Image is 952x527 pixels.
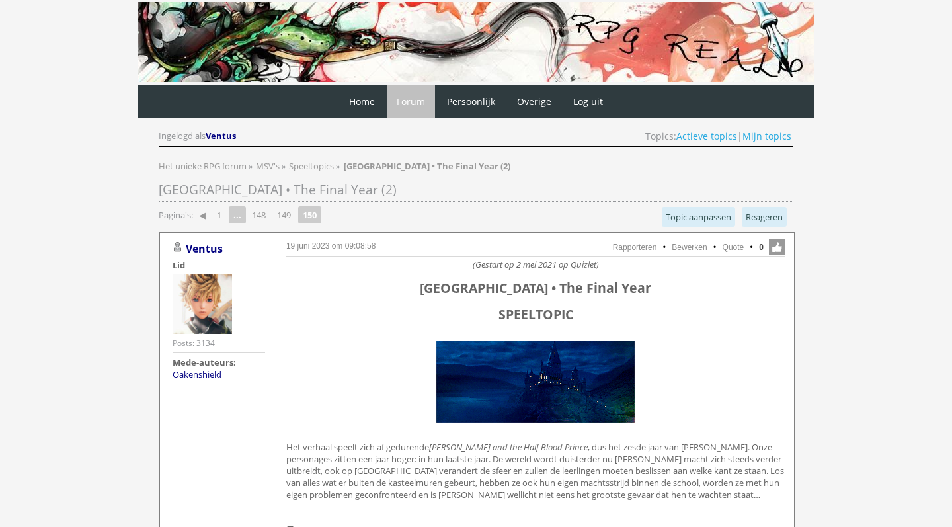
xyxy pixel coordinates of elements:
a: MSV's [256,160,282,172]
strong: [GEOGRAPHIC_DATA] • The Final Year (2) [344,160,510,172]
span: ... [229,206,246,223]
span: MSV's [256,160,280,172]
span: » [282,160,286,172]
a: Overige [507,85,561,118]
a: Mijn topics [742,130,791,142]
span: » [249,160,253,172]
a: Forum [387,85,435,118]
span: Pagina's: [159,209,193,222]
img: Gebruiker is offline [173,242,183,253]
img: giphy.gif [433,337,638,426]
a: Persoonlijk [437,85,505,118]
i: [PERSON_NAME] and the Half Blood Prince [429,441,588,453]
i: (Gestart op 2 mei 2021 op Quizlet) [473,259,599,270]
div: Lid [173,259,265,271]
img: RPG Realm - Banner [138,2,814,82]
a: Het unieke RPG forum [159,160,249,172]
a: Reageren [742,207,787,227]
a: ◀ [194,206,211,224]
a: Home [339,85,385,118]
a: Rapporteren [613,243,657,252]
strong: Mede-auteurs: [173,356,236,368]
a: Log uit [563,85,613,118]
a: Quote [723,243,744,252]
a: 148 [247,206,271,224]
a: Ventus [186,241,223,256]
span: [GEOGRAPHIC_DATA] • The Final Year (2) [159,181,397,198]
a: Actieve topics [676,130,737,142]
a: Ventus [206,130,238,142]
strong: 150 [298,206,321,223]
span: Ventus [206,130,236,142]
span: Topics: | [645,130,791,142]
span: » [336,160,340,172]
a: Topic aanpassen [662,207,735,227]
a: Speeltopics [289,160,336,172]
span: Het unieke RPG forum [159,160,247,172]
a: Bewerken [672,243,707,252]
div: Ingelogd als [159,130,238,142]
span: [GEOGRAPHIC_DATA] • The Final Year SPEELTOPIC [420,279,651,323]
a: Oakenshield [173,368,221,380]
img: Ventus [173,274,232,334]
a: 19 juni 2023 om 09:08:58 [286,241,376,251]
a: 1 [212,206,227,224]
span: Speeltopics [289,160,334,172]
div: Posts: 3134 [173,337,215,348]
span: 0 [759,241,764,253]
a: 149 [272,206,296,224]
